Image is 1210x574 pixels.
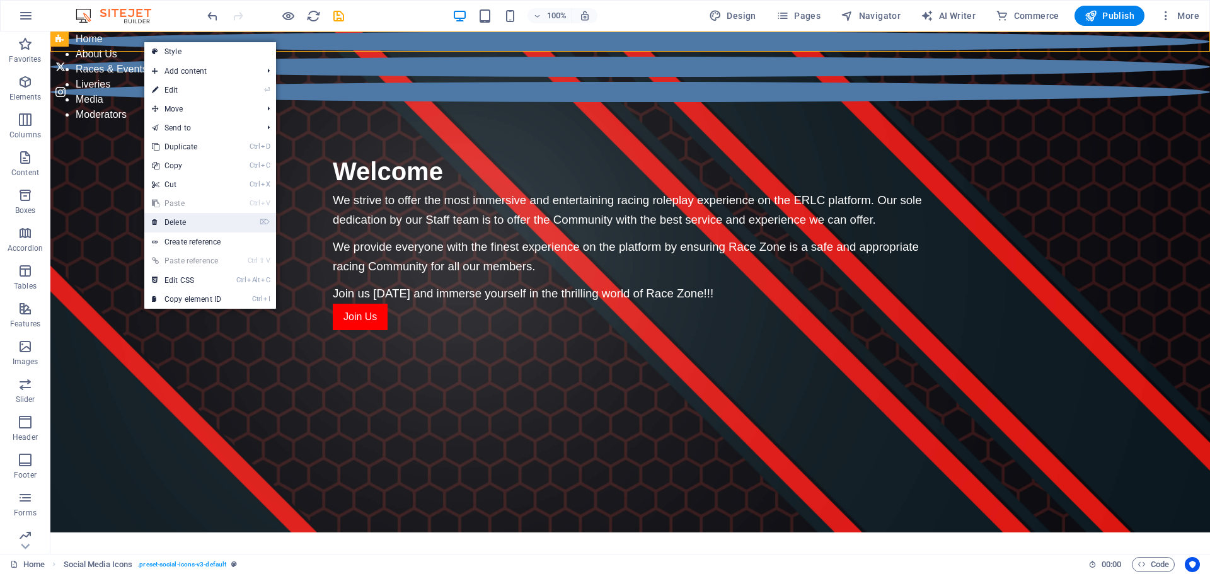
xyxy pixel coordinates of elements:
button: Navigator [836,6,906,26]
span: . preset-social-icons-v3-default [137,557,226,572]
i: This element is a customizable preset [231,561,237,568]
span: Click to select. Double-click to edit [64,557,133,572]
a: Create reference [144,232,276,251]
a: ⌦Delete [144,213,229,232]
i: X [261,180,270,188]
img: Editor Logo [72,8,167,23]
i: ⏎ [264,86,270,94]
button: Publish [1075,6,1144,26]
a: CtrlDDuplicate [144,137,229,156]
button: reload [306,8,321,23]
a: CtrlCCopy [144,156,229,175]
span: Add content [144,62,257,81]
i: ⌦ [260,218,270,226]
a: ⏎Edit [144,81,229,100]
p: Images [13,357,38,367]
button: Commerce [991,6,1064,26]
h6: Session time [1088,557,1122,572]
span: More [1160,9,1199,22]
i: On resize automatically adjust zoom level to fit chosen device. [579,10,591,21]
i: Alt [247,276,260,284]
span: 00 00 [1102,557,1121,572]
p: Forms [14,508,37,518]
i: I [263,295,270,303]
i: Undo: Add element (Ctrl+Z) [205,9,220,23]
p: Favorites [9,54,41,64]
a: CtrlAltCEdit CSS [144,271,229,290]
i: C [261,276,270,284]
p: Footer [14,470,37,480]
p: Features [10,319,40,329]
i: Ctrl [252,295,262,303]
i: V [266,256,270,265]
span: Design [709,9,756,22]
p: Boxes [15,205,36,215]
a: CtrlICopy element ID [144,290,229,309]
a: Style [144,42,276,61]
i: Ctrl [250,161,260,169]
p: Accordion [8,243,43,253]
p: Elements [9,92,42,102]
i: Ctrl [250,199,260,207]
i: C [261,161,270,169]
div: Design (Ctrl+Alt+Y) [704,6,761,26]
a: CtrlXCut [144,175,229,194]
p: Slider [16,394,35,405]
button: More [1155,6,1204,26]
button: Pages [771,6,826,26]
button: Design [704,6,761,26]
i: Ctrl [236,276,246,284]
button: Code [1132,557,1175,572]
span: Navigator [841,9,901,22]
span: Publish [1085,9,1134,22]
i: V [261,199,270,207]
p: Columns [9,130,41,140]
i: Ctrl [248,256,258,265]
a: Click to cancel selection. Double-click to open Pages [10,557,45,572]
nav: breadcrumb [64,557,238,572]
h6: 100% [546,8,567,23]
button: 100% [527,8,572,23]
button: undo [205,8,220,23]
p: Tables [14,281,37,291]
span: Commerce [996,9,1059,22]
button: Usercentrics [1185,557,1200,572]
a: Ctrl⇧VPaste reference [144,251,229,270]
i: ⇧ [259,256,265,265]
span: Move [144,100,257,118]
span: : [1110,560,1112,569]
a: CtrlVPaste [144,194,229,213]
i: Ctrl [250,180,260,188]
span: Pages [776,9,821,22]
i: Ctrl [250,142,260,151]
span: Code [1138,557,1169,572]
p: Content [11,168,39,178]
span: AI Writer [921,9,976,22]
p: Header [13,432,38,442]
i: D [261,142,270,151]
a: Send to [144,118,257,137]
button: save [331,8,346,23]
button: AI Writer [916,6,981,26]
